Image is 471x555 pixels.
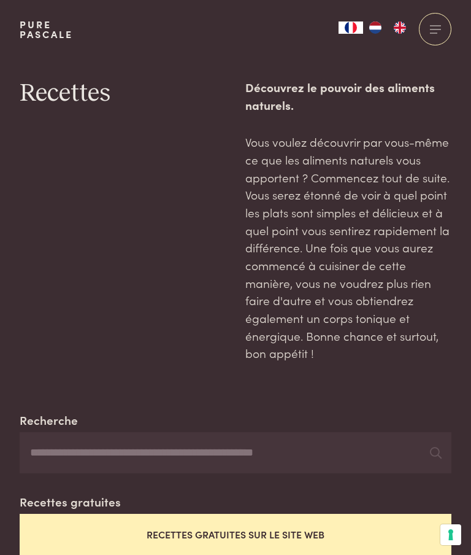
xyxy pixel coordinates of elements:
[388,21,412,34] a: EN
[245,79,435,113] strong: Découvrez le pouvoir des aliments naturels.
[339,21,363,34] div: Language
[20,20,73,39] a: PurePascale
[339,21,412,34] aside: Language selected: Français
[20,493,121,511] label: Recettes gratuites
[363,21,412,34] ul: Language list
[363,21,388,34] a: NL
[245,133,451,362] p: Vous voulez découvrir par vous-même ce que les aliments naturels vous apportent ? Commencez tout ...
[20,514,451,555] button: Recettes gratuites sur le site web
[339,21,363,34] a: FR
[440,524,461,545] button: Vos préférences en matière de consentement pour les technologies de suivi
[20,411,78,429] label: Recherche
[20,79,226,109] h1: Recettes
